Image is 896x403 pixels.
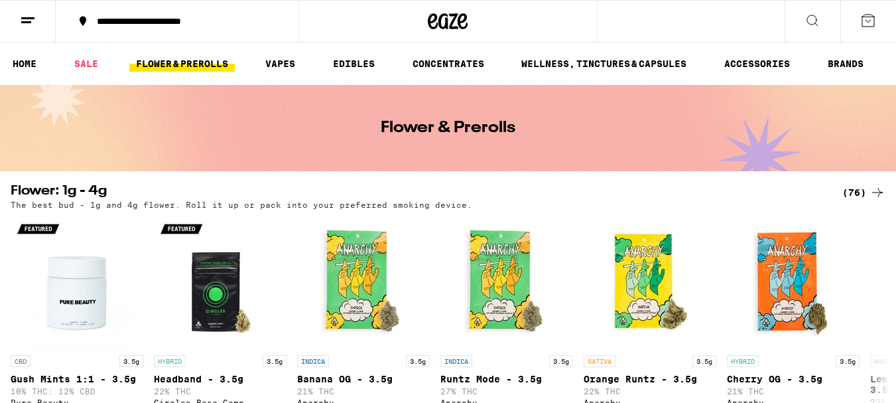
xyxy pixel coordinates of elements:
[297,216,430,349] img: Anarchy - Banana OG - 3.5g
[154,216,287,349] img: Circles Base Camp - Headband - 3.5g
[297,355,329,367] p: INDICA
[11,201,472,209] p: The best bud - 1g and 4g flower. Roll it up or pack into your preferred smoking device.
[836,355,860,367] p: 3.5g
[406,56,491,72] a: CONCENTRATES
[154,387,287,396] p: 22% THC
[263,355,287,367] p: 3.5g
[584,355,615,367] p: SATIVA
[727,387,860,396] p: 21% THC
[718,56,797,72] a: ACCESSORIES
[821,56,870,72] a: BRANDS
[129,56,235,72] a: FLOWER & PREROLLS
[6,56,43,72] a: HOME
[326,56,381,72] a: EDIBLES
[440,216,573,349] img: Anarchy - Runtz Mode - 3.5g
[406,355,430,367] p: 3.5g
[11,387,143,396] p: 10% THC: 12% CBD
[297,387,430,396] p: 21% THC
[381,120,515,136] h1: Flower & Prerolls
[440,355,472,367] p: INDICA
[119,355,143,367] p: 3.5g
[259,56,302,72] a: VAPES
[154,355,186,367] p: HYBRID
[692,355,716,367] p: 3.5g
[584,387,716,396] p: 22% THC
[727,216,860,349] img: Anarchy - Cherry OG - 3.5g
[440,387,573,396] p: 27% THC
[154,374,287,384] p: Headband - 3.5g
[11,374,143,384] p: Gush Mints 1:1 - 3.5g
[297,374,430,384] p: Banana OG - 3.5g
[842,185,885,201] a: (76)
[727,355,759,367] p: HYBRID
[440,374,573,384] p: Runtz Mode - 3.5g
[549,355,573,367] p: 3.5g
[584,374,716,384] p: Orange Runtz - 3.5g
[11,355,31,367] p: CBD
[68,56,105,72] a: SALE
[11,185,820,201] h2: Flower: 1g - 4g
[515,56,693,72] a: WELLNESS, TINCTURES & CAPSULES
[584,216,716,349] img: Anarchy - Orange Runtz - 3.5g
[11,216,143,349] img: Pure Beauty - Gush Mints 1:1 - 3.5g
[727,374,860,384] p: Cherry OG - 3.5g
